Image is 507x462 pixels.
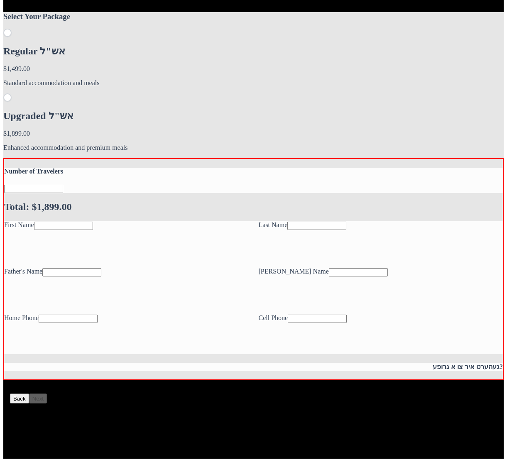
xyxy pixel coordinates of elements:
[3,130,504,137] p: $1,899.00
[259,268,329,275] label: [PERSON_NAME] Name
[4,201,503,213] h2: Total: $1,899.00
[4,314,39,321] label: Home Phone
[4,268,42,275] label: Father's Name
[4,168,503,175] h4: Number of Travelers
[4,221,34,228] label: First Name
[4,363,503,371] h4: ?געהערט איר צו א גרופע
[3,12,504,21] h3: Select Your Package
[3,65,504,73] p: $1,499.00
[3,45,504,57] h2: Regular אש"ל
[259,314,288,321] label: Cell Phone
[3,144,504,152] p: Enhanced accommodation and premium meals
[259,221,288,228] label: Last Name
[3,79,504,87] p: Standard accommodation and meals
[3,110,504,122] h2: Upgraded אש"ל
[10,394,29,403] button: Back
[29,394,47,403] button: Next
